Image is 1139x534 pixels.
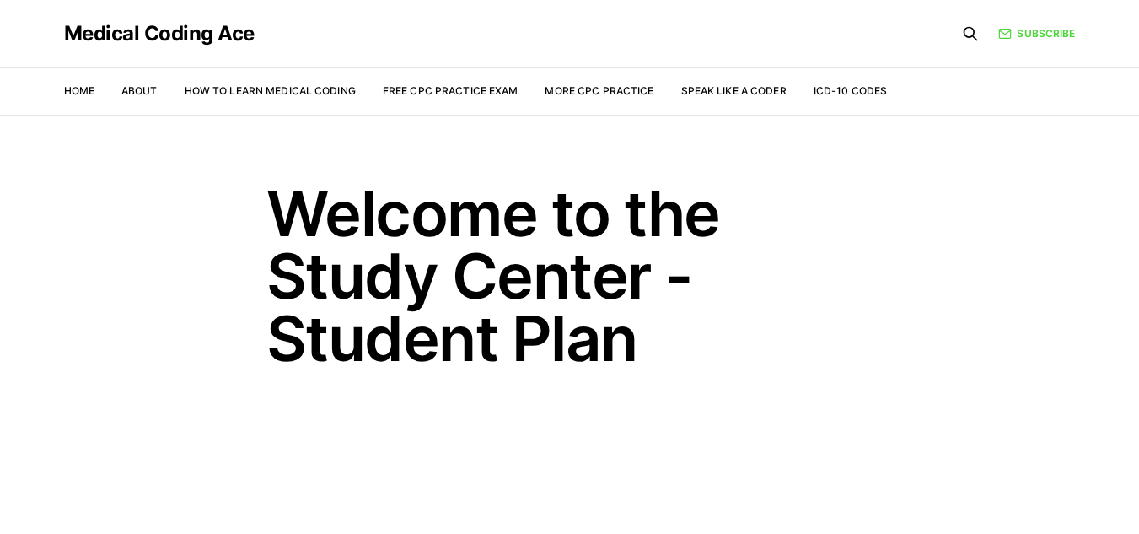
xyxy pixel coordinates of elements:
[64,24,255,44] a: Medical Coding Ace
[121,84,158,97] a: About
[681,84,787,97] a: Speak Like a Coder
[266,182,873,369] h1: Welcome to the Study Center - Student Plan
[814,84,887,97] a: ICD-10 Codes
[383,84,518,97] a: Free CPC Practice Exam
[545,84,653,97] a: More CPC Practice
[185,84,356,97] a: How to Learn Medical Coding
[64,84,94,97] a: Home
[998,26,1075,41] a: Subscribe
